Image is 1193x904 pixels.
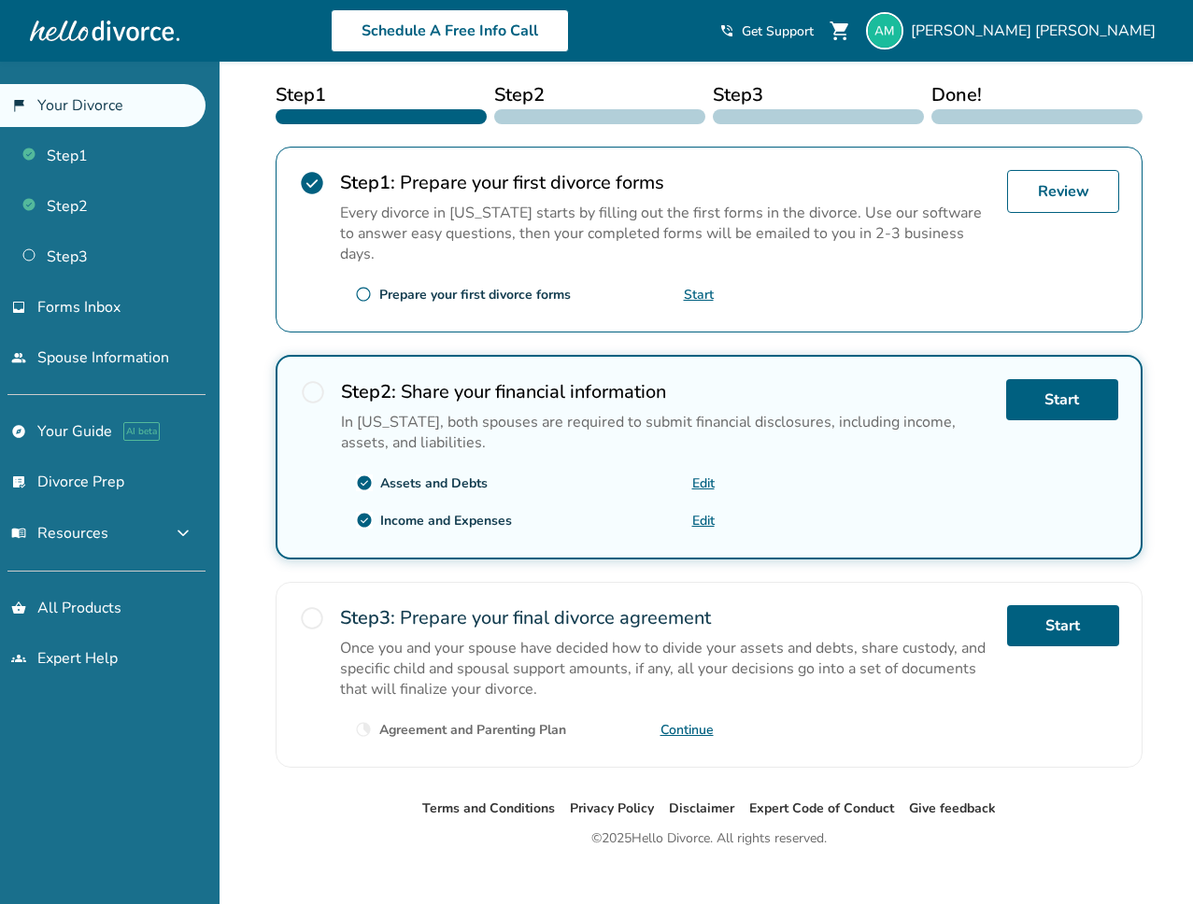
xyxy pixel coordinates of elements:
[331,9,569,52] a: Schedule A Free Info Call
[300,379,326,405] span: radio_button_unchecked
[340,170,992,195] h2: Prepare your first divorce forms
[570,799,654,817] a: Privacy Policy
[379,721,566,739] div: Agreement and Parenting Plan
[37,297,121,318] span: Forms Inbox
[591,827,827,850] div: © 2025 Hello Divorce. All rights reserved.
[749,799,894,817] a: Expert Code of Conduct
[909,798,996,820] li: Give feedback
[1100,814,1193,904] iframe: Chat Widget
[356,474,373,491] span: check_circle
[11,600,26,615] span: shopping_basket
[692,474,715,492] a: Edit
[11,424,26,439] span: explore
[11,523,108,544] span: Resources
[355,721,372,738] span: clock_loader_40
[299,170,325,196] span: check_circle
[355,286,372,303] span: radio_button_unchecked
[829,20,851,42] span: shopping_cart
[341,412,991,453] div: In [US_STATE], both spouses are required to submit financial disclosures, including income, asset...
[692,512,715,530] a: Edit
[356,512,373,529] span: check_circle
[11,526,26,541] span: menu_book
[660,721,714,739] a: Continue
[1006,379,1118,420] a: Start
[380,512,512,530] div: Income and Expenses
[11,474,26,489] span: list_alt_check
[11,350,26,365] span: people
[669,798,734,820] li: Disclaimer
[340,638,992,699] div: Once you and your spouse have decided how to divide your assets and debts, share custody, and spe...
[341,379,991,404] h2: Share your financial information
[11,651,26,666] span: groups
[172,522,194,544] span: expand_more
[684,286,714,304] a: Start
[276,81,487,109] span: Step 1
[340,203,992,264] div: Every divorce in [US_STATE] starts by filling out the first forms in the divorce. Use our softwar...
[340,170,395,195] strong: Step 1 :
[379,286,571,304] div: Prepare your first divorce forms
[123,422,160,441] span: AI beta
[380,474,488,492] div: Assets and Debts
[931,81,1143,109] span: Done!
[494,81,705,109] span: Step 2
[866,12,903,49] img: andyj296@gmail.com
[719,23,734,38] span: phone_in_talk
[299,605,325,631] span: radio_button_unchecked
[911,21,1163,41] span: [PERSON_NAME] [PERSON_NAME]
[713,81,924,109] span: Step 3
[1007,605,1119,646] a: Start
[1007,170,1119,213] a: Review
[11,300,26,315] span: inbox
[742,22,814,40] span: Get Support
[11,98,26,113] span: flag_2
[719,22,814,40] a: phone_in_talkGet Support
[422,799,555,817] a: Terms and Conditions
[341,379,396,404] strong: Step 2 :
[340,605,992,630] h2: Prepare your final divorce agreement
[340,605,395,630] strong: Step 3 :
